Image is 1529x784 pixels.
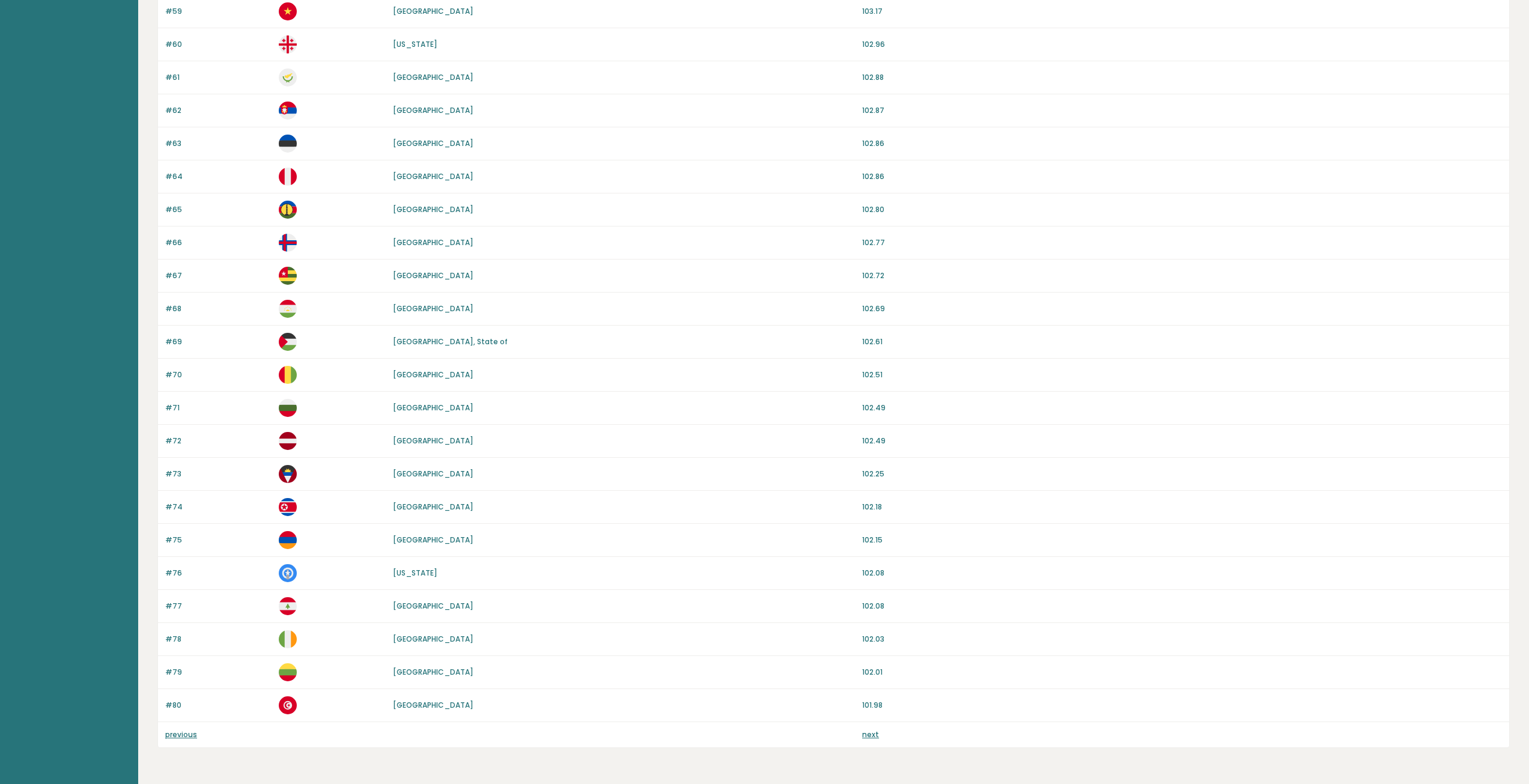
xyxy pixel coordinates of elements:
a: [GEOGRAPHIC_DATA] [393,667,473,677]
p: 102.86 [862,138,1502,149]
p: 102.01 [862,667,1502,678]
p: #66 [165,237,272,248]
img: bg.svg [279,399,297,417]
p: #78 [165,634,272,645]
a: [GEOGRAPHIC_DATA] [393,535,473,545]
a: [GEOGRAPHIC_DATA] [393,270,473,281]
p: 102.49 [862,403,1502,413]
img: ie.svg [279,630,297,648]
a: [GEOGRAPHIC_DATA] [393,502,473,512]
a: [GEOGRAPHIC_DATA] [393,303,473,314]
p: #63 [165,138,272,149]
a: next [862,729,879,740]
img: nc.svg [279,201,297,219]
a: [US_STATE] [393,568,437,578]
a: [GEOGRAPHIC_DATA] [393,469,473,479]
img: rs.svg [279,102,297,120]
p: #65 [165,204,272,215]
img: vn.svg [279,2,297,20]
p: 102.96 [862,39,1502,50]
p: #70 [165,369,272,380]
p: 102.80 [862,204,1502,215]
img: cy.svg [279,68,297,87]
img: ge.svg [279,35,297,53]
p: #59 [165,6,272,17]
p: 102.77 [862,237,1502,248]
p: #64 [165,171,272,182]
p: 102.15 [862,535,1502,545]
a: [GEOGRAPHIC_DATA] [393,138,473,148]
p: #74 [165,502,272,512]
a: [GEOGRAPHIC_DATA] [393,105,473,115]
a: [US_STATE] [393,39,437,49]
a: [GEOGRAPHIC_DATA], State of [393,336,508,347]
p: 101.98 [862,700,1502,711]
p: 102.51 [862,369,1502,380]
a: [GEOGRAPHIC_DATA] [393,204,473,214]
img: ee.svg [279,135,297,153]
a: [GEOGRAPHIC_DATA] [393,700,473,710]
a: [GEOGRAPHIC_DATA] [393,6,473,16]
p: #67 [165,270,272,281]
p: #61 [165,72,272,83]
p: #76 [165,568,272,579]
img: ps.svg [279,333,297,351]
a: [GEOGRAPHIC_DATA] [393,601,473,611]
img: pe.svg [279,168,297,186]
p: #72 [165,436,272,446]
p: 102.08 [862,601,1502,612]
p: #71 [165,403,272,413]
img: gn.svg [279,366,297,384]
img: tn.svg [279,696,297,714]
a: [GEOGRAPHIC_DATA] [393,369,473,380]
a: [GEOGRAPHIC_DATA] [393,72,473,82]
p: 102.25 [862,469,1502,479]
img: fo.svg [279,234,297,252]
p: 102.88 [862,72,1502,83]
p: #77 [165,601,272,612]
p: 102.72 [862,270,1502,281]
p: #60 [165,39,272,50]
p: 103.17 [862,6,1502,17]
p: #79 [165,667,272,678]
p: #75 [165,535,272,545]
img: ag.svg [279,465,297,483]
a: [GEOGRAPHIC_DATA] [393,436,473,446]
img: am.svg [279,531,297,549]
a: previous [165,729,197,740]
p: 102.87 [862,105,1502,116]
p: #69 [165,336,272,347]
p: 102.18 [862,502,1502,512]
img: lb.svg [279,597,297,615]
img: tg.svg [279,267,297,285]
p: #73 [165,469,272,479]
p: #80 [165,700,272,711]
p: #62 [165,105,272,116]
img: lt.svg [279,663,297,681]
p: 102.03 [862,634,1502,645]
a: [GEOGRAPHIC_DATA] [393,171,473,181]
img: lv.svg [279,432,297,450]
img: mp.svg [279,564,297,582]
img: kp.svg [279,498,297,516]
a: [GEOGRAPHIC_DATA] [393,403,473,413]
img: tj.svg [279,300,297,318]
a: [GEOGRAPHIC_DATA] [393,634,473,644]
p: 102.86 [862,171,1502,182]
p: 102.69 [862,303,1502,314]
p: 102.08 [862,568,1502,579]
p: 102.61 [862,336,1502,347]
a: [GEOGRAPHIC_DATA] [393,237,473,248]
p: 102.49 [862,436,1502,446]
p: #68 [165,303,272,314]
